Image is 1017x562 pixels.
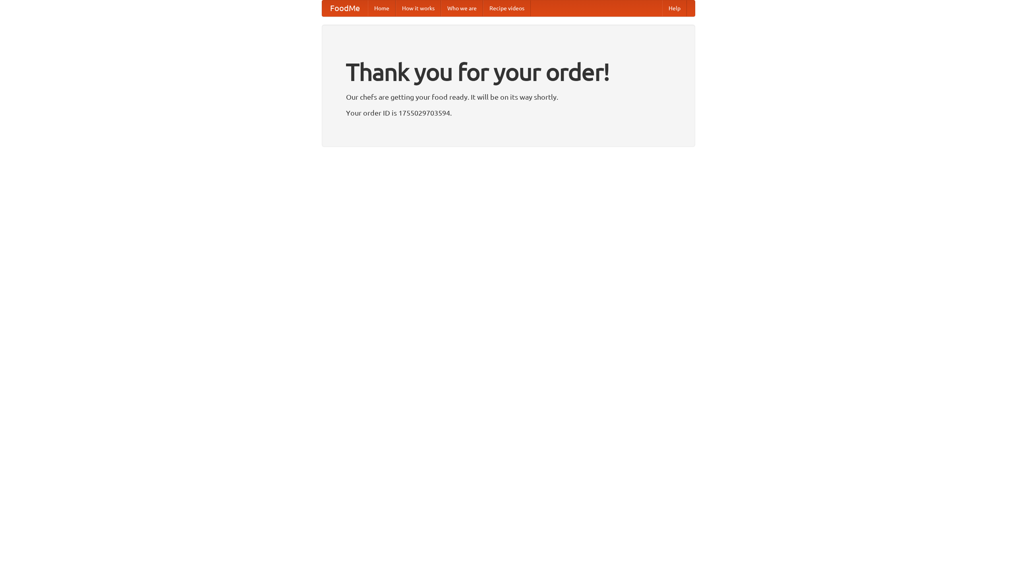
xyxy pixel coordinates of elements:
a: Home [368,0,396,16]
p: Your order ID is 1755029703594. [346,107,671,119]
a: How it works [396,0,441,16]
a: FoodMe [322,0,368,16]
p: Our chefs are getting your food ready. It will be on its way shortly. [346,91,671,103]
a: Who we are [441,0,483,16]
h1: Thank you for your order! [346,53,671,91]
a: Help [662,0,687,16]
a: Recipe videos [483,0,531,16]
